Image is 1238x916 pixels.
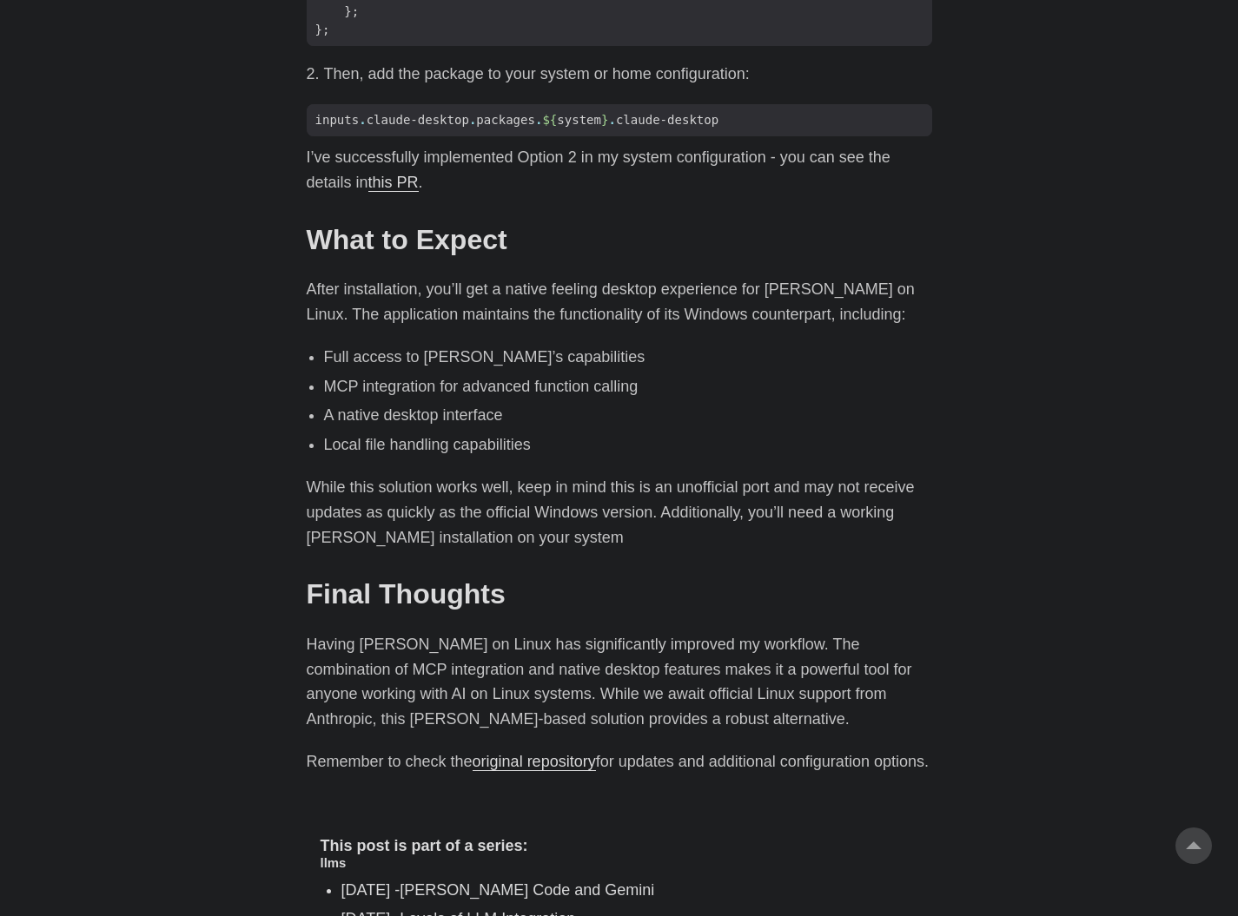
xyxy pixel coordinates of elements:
h4: This post is part of a series: [321,837,918,856]
span: packages [476,113,535,127]
span: . [535,113,542,127]
li: [DATE] - [341,878,918,903]
span: . [608,113,615,127]
li: MCP integration for advanced function calling [324,374,932,399]
p: Having [PERSON_NAME] on Linux has significantly improved my workflow. The combination of MCP inte... [307,632,932,732]
span: claude-desktop [616,113,718,127]
li: Local file handling capabilities [324,432,932,458]
span: ${ [542,113,557,127]
p: I’ve successfully implemented Option 2 in my system configuration - you can see the details in . [307,145,932,195]
a: go to top [1175,827,1212,864]
a: original repository [473,753,596,770]
p: Remember to check the for updates and additional configuration options. [307,749,932,774]
span: inputs [315,113,360,127]
li: A native desktop interface [324,403,932,428]
a: [PERSON_NAME] Code and Gemini [400,881,654,899]
h2: Final Thoughts [307,577,932,610]
li: Then, add the package to your system or home configuration: [324,62,932,87]
h2: What to Expect [307,223,932,256]
span: claude-desktop [367,113,469,127]
span: . [469,113,476,127]
span: }; [315,23,330,36]
span: . [359,113,366,127]
span: }; [344,4,359,18]
a: this PR [368,174,419,191]
span: } [601,113,608,127]
p: After installation, you’ll get a native feeling desktop experience for [PERSON_NAME] on Linux. Th... [307,277,932,327]
li: Full access to [PERSON_NAME]’s capabilities [324,345,932,370]
p: While this solution works well, keep in mind this is an unofficial port and may not receive updat... [307,475,932,550]
span: system [557,113,601,127]
a: llms [321,855,347,870]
